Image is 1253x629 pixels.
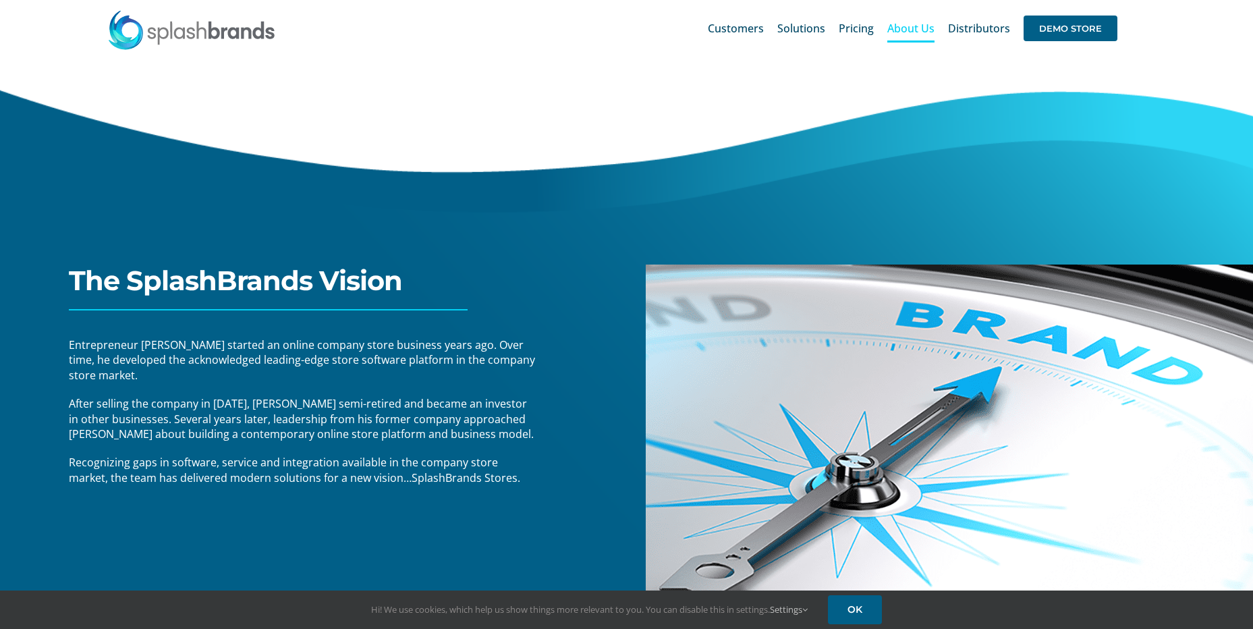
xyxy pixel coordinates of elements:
span: Entrepreneur [PERSON_NAME] started an online company store business years ago. Over time, he deve... [69,337,535,383]
a: Customers [708,7,764,50]
span: Pricing [839,23,874,34]
span: Distributors [948,23,1010,34]
a: DEMO STORE [1024,7,1117,50]
span: Solutions [777,23,825,34]
a: Settings [770,603,808,616]
nav: Main Menu [708,7,1117,50]
span: DEMO STORE [1024,16,1117,41]
a: Distributors [948,7,1010,50]
a: Pricing [839,7,874,50]
span: About Us [887,23,935,34]
span: Customers [708,23,764,34]
span: Recognizing gaps in software, service and integration available in the company store market, the ... [69,455,520,485]
span: The SplashBrands Vision [69,264,402,297]
span: Hi! We use cookies, which help us show things more relevant to you. You can disable this in setti... [371,603,808,616]
span: After selling the company in [DATE], [PERSON_NAME] semi-retired and became an investor in other b... [69,396,534,441]
img: SplashBrands.com Logo [107,9,276,50]
a: OK [828,595,882,624]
